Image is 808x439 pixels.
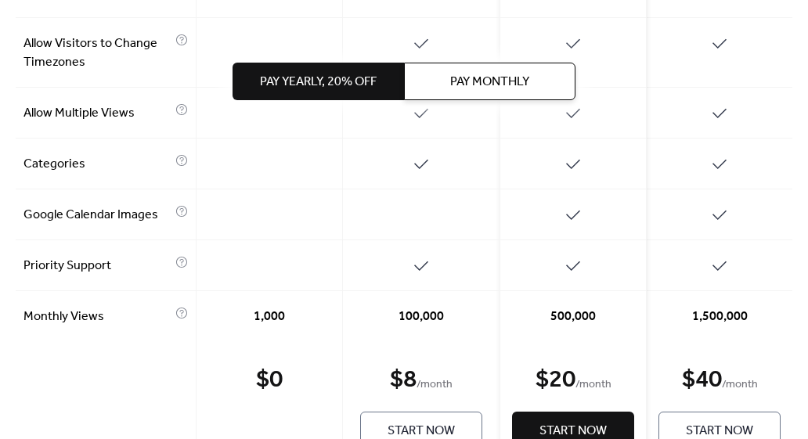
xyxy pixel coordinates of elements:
span: Allow Multiple Views [23,104,171,123]
span: / month [722,376,758,394]
div: $ 8 [390,365,417,396]
div: $ 40 [682,365,722,396]
span: 1,000 [254,308,285,326]
span: Priority Support [23,257,171,275]
span: Pay Yearly, 20% off [260,73,377,92]
div: $ 20 [536,365,575,396]
button: Pay Yearly, 20% off [233,63,404,100]
span: Monthly Views [23,308,171,326]
span: 1,500,000 [692,308,748,326]
div: $ 0 [256,365,283,396]
span: 500,000 [550,308,596,326]
span: / month [575,376,611,394]
span: 100,000 [399,308,444,326]
span: Google Calendar Images [23,206,171,225]
span: / month [417,376,453,394]
span: Allow Visitors to Change Timezones [23,34,171,72]
span: Pay Monthly [450,73,529,92]
button: Pay Monthly [404,63,575,100]
span: Categories [23,155,171,174]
